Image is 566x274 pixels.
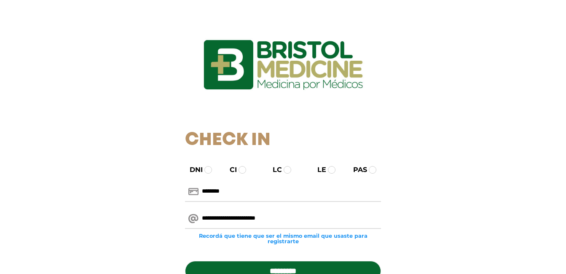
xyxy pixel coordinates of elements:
label: CI [222,165,237,175]
label: PAS [346,165,367,175]
img: logo_ingresarbristol.jpg [169,10,397,120]
label: LE [310,165,326,175]
small: Recordá que tiene que ser el mismo email que usaste para registrarte [185,233,381,244]
h1: Check In [185,130,381,151]
label: DNI [182,165,203,175]
label: LC [265,165,282,175]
